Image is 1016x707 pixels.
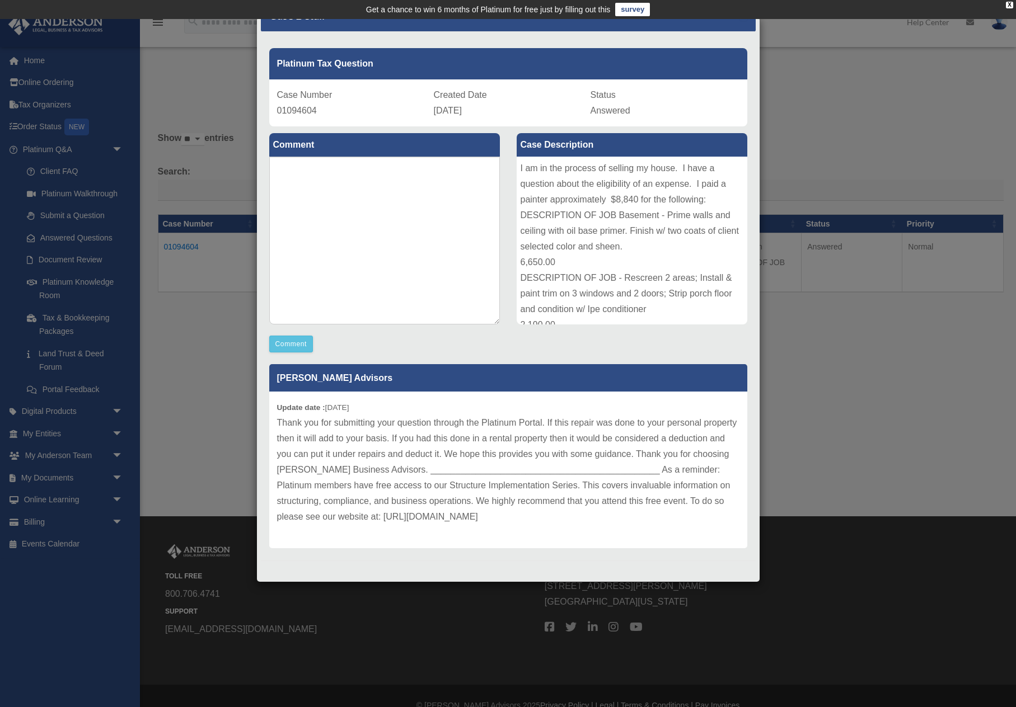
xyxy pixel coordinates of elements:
[277,90,333,100] span: Case Number
[517,133,747,157] label: Case Description
[434,106,462,115] span: [DATE]
[269,336,313,352] button: Comment
[517,157,747,324] div: I am in the process of selling my house. I have a question about the eligibility of an expense. I...
[615,3,650,16] a: survey
[277,106,317,115] span: 01094604
[1006,2,1013,8] div: close
[269,364,747,392] p: [PERSON_NAME] Advisors
[366,3,611,16] div: Get a chance to win 6 months of Platinum for free just by filling out this
[269,133,500,157] label: Comment
[277,403,349,412] small: [DATE]
[434,90,487,100] span: Created Date
[269,48,747,79] div: Platinum Tax Question
[591,106,630,115] span: Answered
[277,415,739,525] p: Thank you for submitting your question through the Platinum Portal. If this repair was done to yo...
[740,9,747,21] button: Close
[277,403,325,412] b: Update date :
[591,90,616,100] span: Status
